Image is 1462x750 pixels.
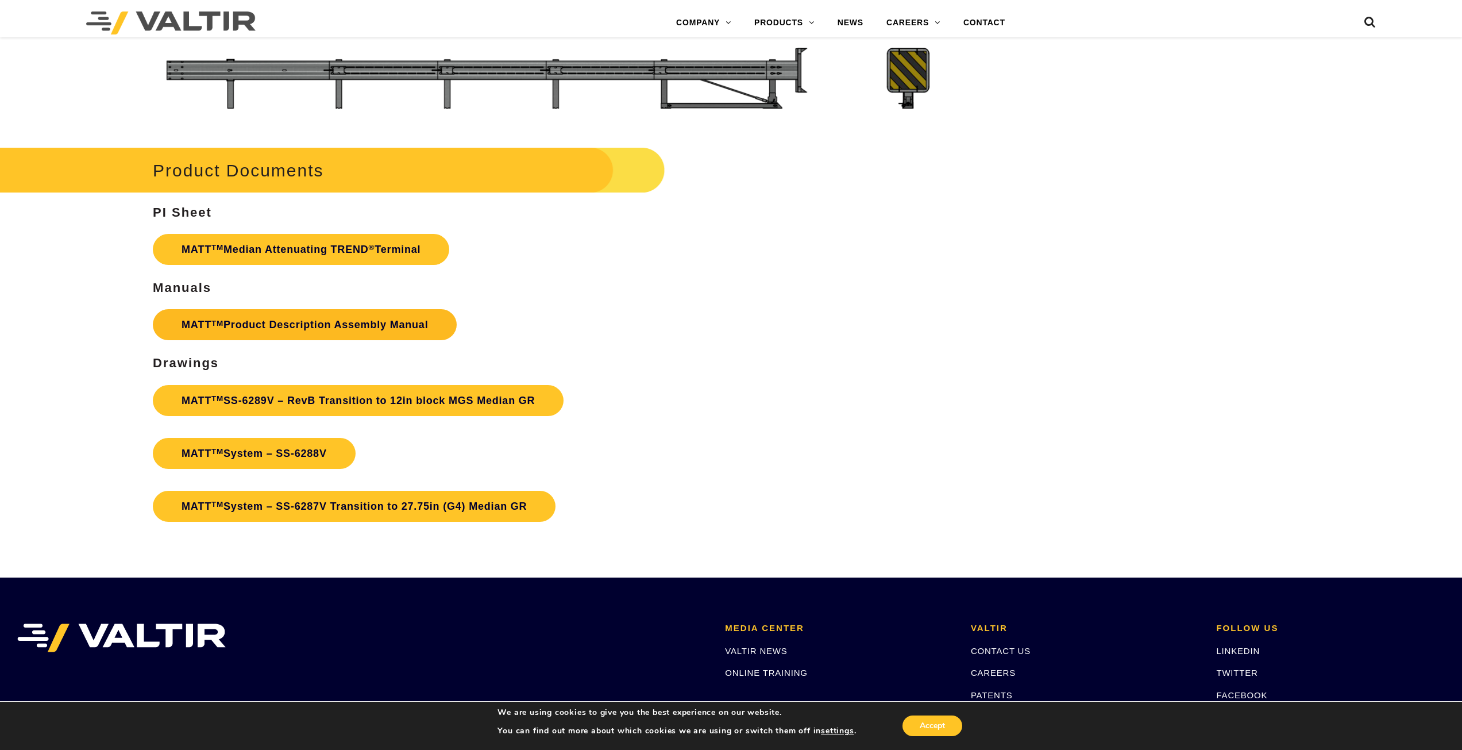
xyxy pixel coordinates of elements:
[1216,690,1267,700] a: FACEBOOK
[153,438,356,469] a: MATTTMSystem – SS-6288V
[369,243,375,252] sup: ®
[826,11,875,34] a: NEWS
[725,668,807,678] a: ONLINE TRAINING
[743,11,826,34] a: PRODUCTS
[1216,624,1445,633] h2: FOLLOW US
[17,624,226,652] img: VALTIR
[497,707,856,718] p: We are using cookies to give you the best experience on our website.
[971,690,1013,700] a: PATENTS
[153,205,212,220] strong: PI Sheet
[1216,668,1257,678] a: TWITTER
[153,280,211,295] strong: Manuals
[211,243,223,252] sup: TM
[971,668,1016,678] a: CAREERS
[86,11,256,34] img: Valtir
[211,447,223,456] sup: TM
[952,11,1017,34] a: CONTACT
[153,491,556,522] a: MATTTMSystem – SS-6287V Transition to 27.75in (G4) Median GR
[971,646,1031,656] a: CONTACT US
[665,11,743,34] a: COMPANY
[211,394,223,403] sup: TM
[971,624,1199,633] h2: VALTIR
[153,385,564,416] a: MATTTMSS-6289V – RevB Transition to 12in block MGS Median GR
[1216,646,1260,656] a: LINKEDIN
[725,624,954,633] h2: MEDIA CENTER
[153,309,457,340] a: MATTTMProduct Description Assembly Manual
[153,356,219,370] strong: Drawings
[875,11,952,34] a: CAREERS
[211,319,223,328] sup: TM
[821,726,854,736] button: settings
[902,716,962,736] button: Accept
[153,234,449,265] a: MATTTMMedian Attenuating TREND®Terminal
[497,726,856,736] p: You can find out more about which cookies we are using or switch them off in .
[725,646,787,656] a: VALTIR NEWS
[211,500,223,509] sup: TM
